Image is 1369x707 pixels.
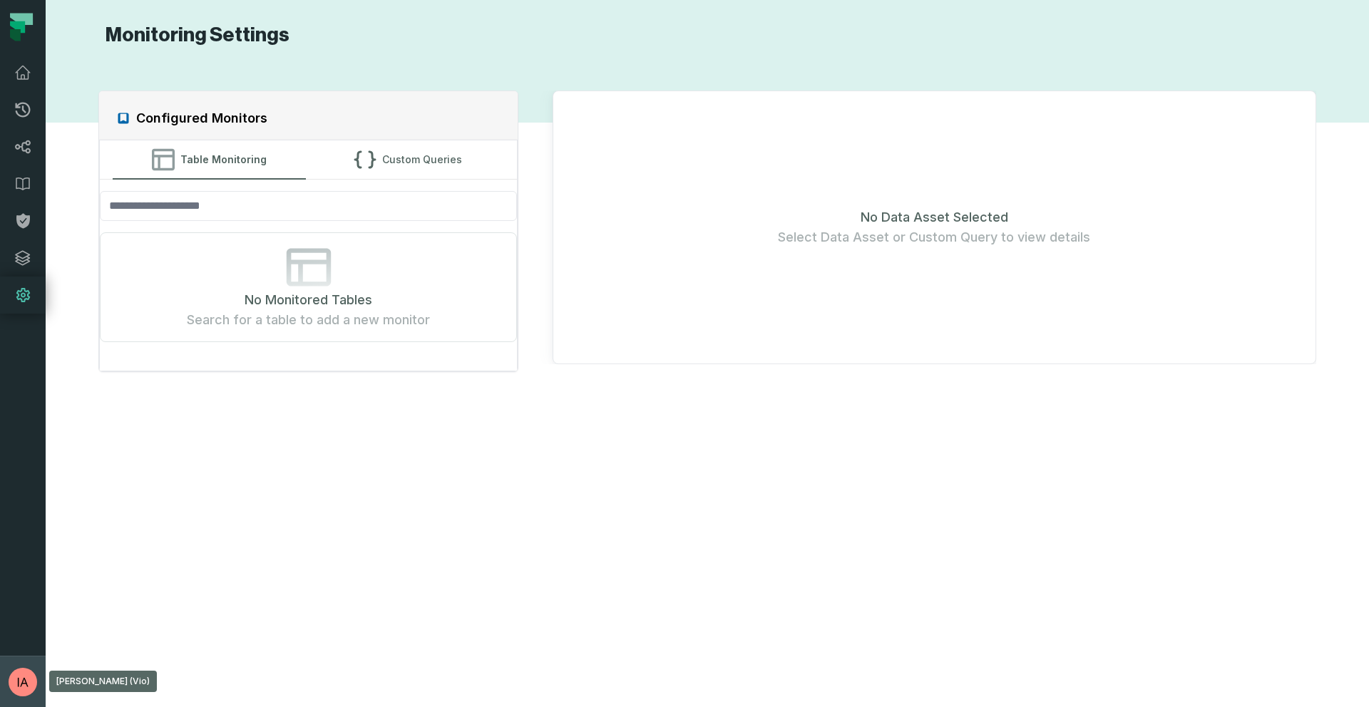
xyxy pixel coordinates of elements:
button: Table Monitoring [113,140,305,179]
div: [PERSON_NAME] (Vio) [49,671,157,692]
span: No Data Asset Selected [861,207,1008,227]
button: Custom Queries [312,140,504,179]
img: avatar of Iyad Anbari [9,668,37,696]
span: No Monitored Tables [245,290,372,310]
span: Search for a table to add a new monitor [187,310,430,330]
h1: Monitoring Settings [98,23,289,48]
h2: Configured Monitors [136,108,267,128]
span: Select Data Asset or Custom Query to view details [778,227,1090,247]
